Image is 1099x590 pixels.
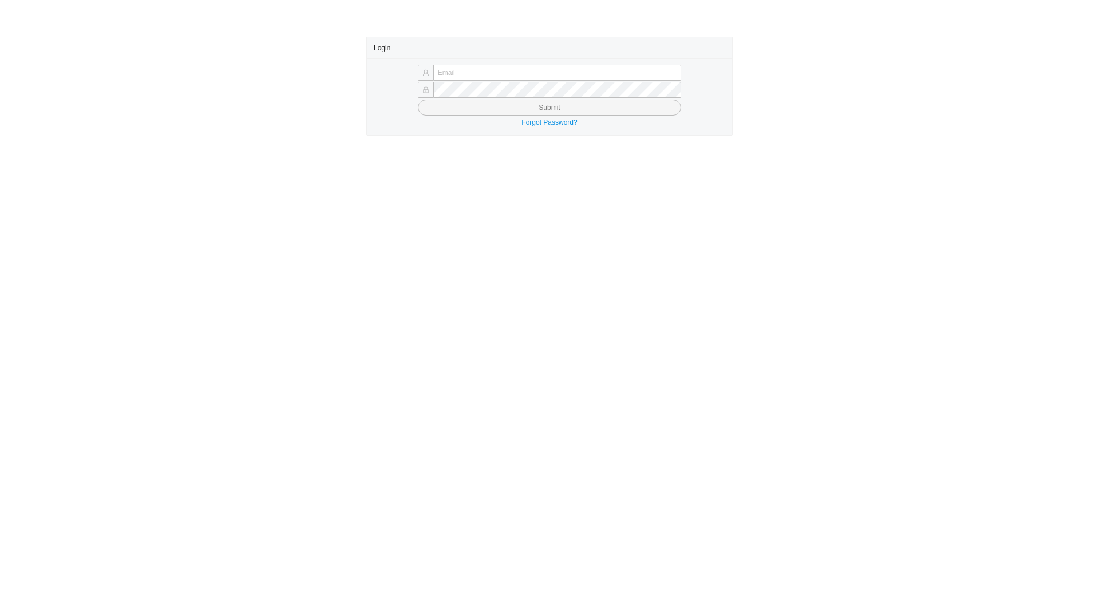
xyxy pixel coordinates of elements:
[422,86,429,93] span: lock
[418,100,681,116] button: Submit
[521,118,577,126] a: Forgot Password?
[374,37,725,58] div: Login
[422,69,429,76] span: user
[433,65,681,81] input: Email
